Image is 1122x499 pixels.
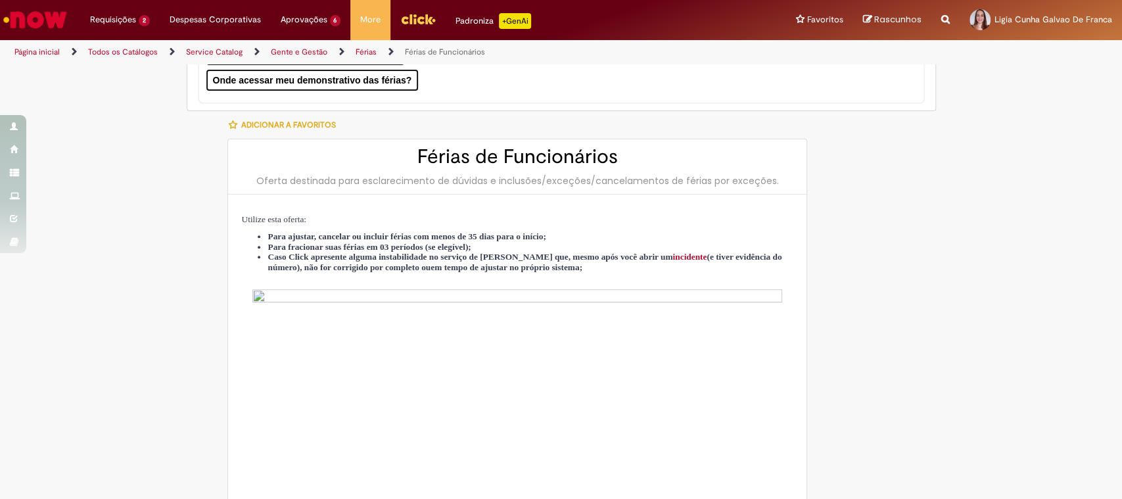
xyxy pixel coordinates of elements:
[241,120,335,130] span: Adicionar a Favoritos
[672,252,707,262] a: incidente
[863,14,922,26] a: Rascunhos
[241,146,793,168] h2: Férias de Funcionários
[456,13,531,29] div: Padroniza
[499,13,531,29] p: +GenAi
[405,47,485,57] a: Férias de Funcionários
[356,47,377,57] a: Férias
[360,13,381,26] span: More
[241,174,793,187] div: Oferta destinada para esclarecimento de dúvidas e inclusões/exceções/cancelamentos de férias por ...
[268,231,546,241] span: Para ajustar, cancelar ou incluir férias com menos de 35 dias para o início;
[227,111,342,139] button: Adicionar a Favoritos
[10,40,738,64] ul: Trilhas de página
[14,47,60,57] a: Página inicial
[807,13,843,26] span: Favoritos
[241,214,306,224] span: Utilize esta oferta:
[206,70,419,91] button: Onde acessar meu demonstrativo das férias?
[88,47,158,57] a: Todos os Catálogos
[139,15,150,26] span: 2
[400,9,436,29] img: click_logo_yellow_360x200.png
[994,14,1112,25] span: Ligia Cunha Galvao De Franca
[186,47,243,57] a: Service Catalog
[90,13,136,26] span: Requisições
[170,13,261,26] span: Despesas Corporativas
[271,47,327,57] a: Gente e Gestão
[281,13,327,26] span: Aprovações
[330,15,341,26] span: 6
[874,13,922,26] span: Rascunhos
[431,262,582,272] strong: em tempo de ajustar no próprio sistema;
[268,242,471,252] span: Para fracionar suas férias em 03 períodos (se elegível);
[1,7,69,33] img: ServiceNow
[268,252,782,272] span: Caso Click apresente alguma instabilidade no serviço de [PERSON_NAME] que, mesmo após você abrir ...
